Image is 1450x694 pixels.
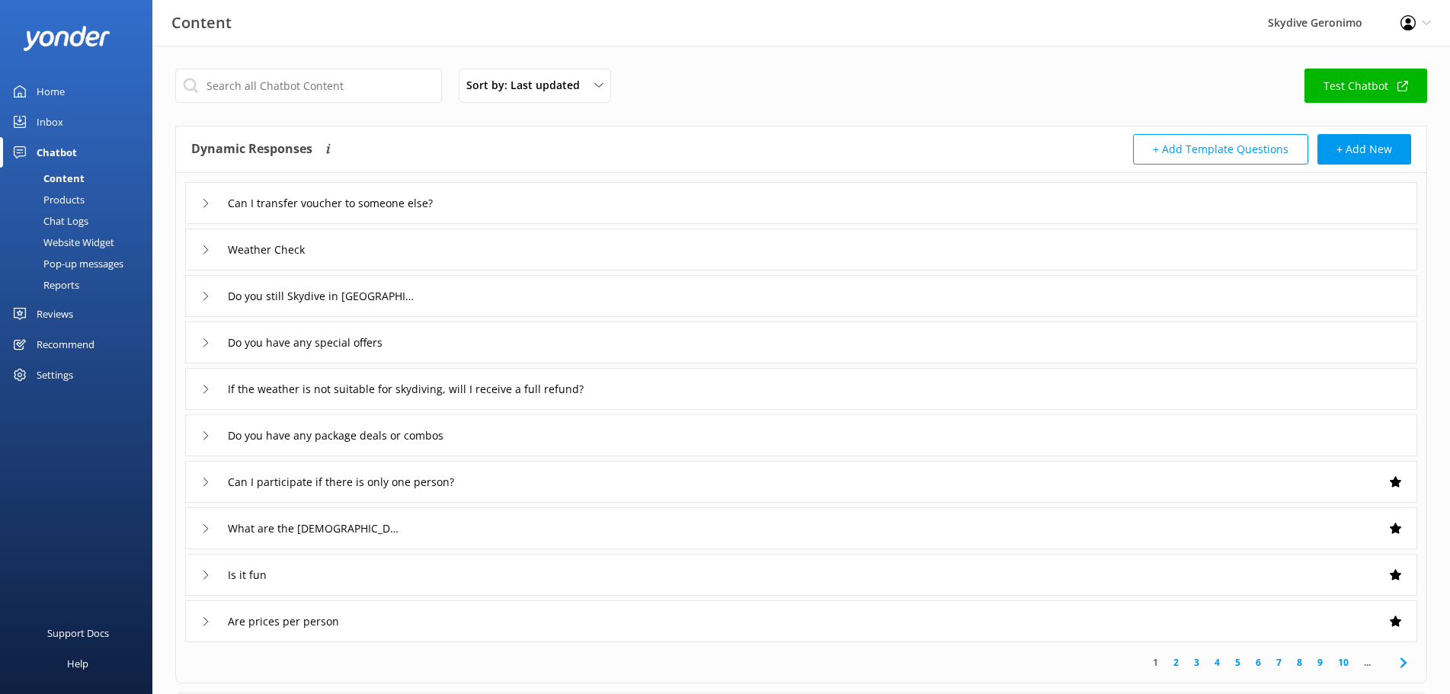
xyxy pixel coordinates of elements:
span: Sort by: Last updated [466,77,589,94]
a: Products [9,189,152,210]
div: Chat Logs [9,210,88,232]
h3: Content [171,11,232,35]
div: Support Docs [47,618,109,648]
a: 8 [1289,655,1310,670]
div: Help [67,648,88,679]
a: 9 [1310,655,1330,670]
a: Pop-up messages [9,253,152,274]
input: Search all Chatbot Content [175,69,442,103]
div: Home [37,76,65,107]
button: + Add New [1317,134,1411,165]
div: Inbox [37,107,63,137]
a: Website Widget [9,232,152,253]
a: Chat Logs [9,210,152,232]
img: yonder-white-logo.png [23,26,110,51]
a: Test Chatbot [1304,69,1427,103]
a: 3 [1186,655,1207,670]
div: Products [9,189,85,210]
div: Pop-up messages [9,253,123,274]
a: 10 [1330,655,1356,670]
a: Reports [9,274,152,296]
span: ... [1356,655,1378,670]
a: 2 [1166,655,1186,670]
a: 4 [1207,655,1228,670]
div: Reviews [37,299,73,329]
div: Reports [9,274,79,296]
div: Recommend [37,329,94,360]
a: Content [9,168,152,189]
div: Website Widget [9,232,114,253]
button: + Add Template Questions [1133,134,1308,165]
a: 6 [1248,655,1269,670]
h4: Dynamic Responses [191,134,312,165]
a: 5 [1228,655,1248,670]
div: Content [9,168,85,189]
div: Settings [37,360,73,390]
a: 7 [1269,655,1289,670]
a: 1 [1145,655,1166,670]
div: Chatbot [37,137,77,168]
